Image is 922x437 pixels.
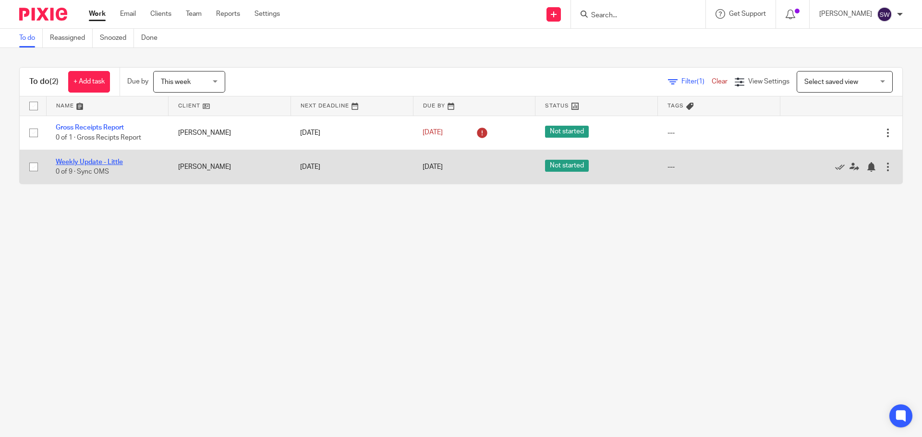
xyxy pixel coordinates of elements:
p: Due by [127,77,148,86]
td: [PERSON_NAME] [169,116,291,150]
td: [DATE] [291,150,413,184]
span: Filter [681,78,712,85]
span: 0 of 9 · Sync OMS [56,168,109,175]
a: Email [120,9,136,19]
a: Done [141,29,165,47]
p: [PERSON_NAME] [819,9,872,19]
a: Settings [255,9,280,19]
img: Pixie [19,8,67,21]
a: Gross Receipts Report [56,124,124,131]
td: [DATE] [291,116,413,150]
a: Mark as done [835,162,849,172]
span: Select saved view [804,79,858,85]
span: (1) [697,78,704,85]
span: [DATE] [423,164,443,170]
span: (2) [49,78,59,85]
a: Clients [150,9,171,19]
a: Snoozed [100,29,134,47]
span: [DATE] [423,130,443,136]
a: Weekly Update - Little [56,159,123,165]
span: 0 of 1 · Gross Recipts Report [56,134,141,141]
span: View Settings [748,78,789,85]
a: Reports [216,9,240,19]
a: + Add task [68,71,110,93]
a: Work [89,9,106,19]
td: [PERSON_NAME] [169,150,291,184]
a: Team [186,9,202,19]
a: Clear [712,78,728,85]
h1: To do [29,77,59,87]
div: --- [667,162,771,172]
a: To do [19,29,43,47]
input: Search [590,12,677,20]
a: Reassigned [50,29,93,47]
img: svg%3E [877,7,892,22]
span: This week [161,79,191,85]
span: Not started [545,160,589,172]
div: --- [667,128,771,138]
span: Not started [545,126,589,138]
span: Tags [667,103,684,108]
span: Get Support [729,11,766,17]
